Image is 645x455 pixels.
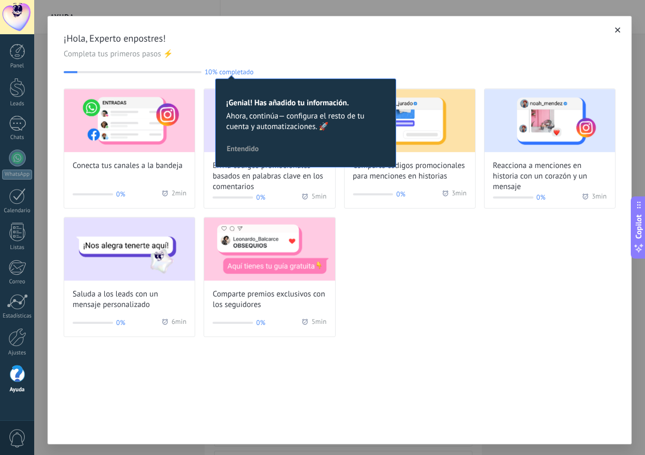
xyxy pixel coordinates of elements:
span: 5 min [311,318,326,328]
div: Ayuda [2,387,33,393]
img: Connect your channels to the inbox [64,89,195,152]
span: Reacciona a menciones en historia con un corazón y un mensaje [493,161,607,192]
span: ¡Hola, Experto enpostres! [64,32,616,45]
span: Comparte premios exclusivos con los seguidores [213,289,326,310]
div: Leads [2,101,33,107]
div: Listas [2,244,33,251]
img: Greet leads with a custom message (Wizard onboarding modal) [64,217,195,281]
span: Comparte códigos promocionales para menciones en historias [353,161,467,182]
span: Conecta tus canales a la bandeja [73,161,183,171]
img: Share promo codes for story mentions [345,89,475,152]
span: 6 min [172,318,186,328]
img: Share exclusive rewards with followers [204,217,335,281]
span: 3 min [592,192,607,203]
span: 10% completado [205,68,254,76]
span: Completa tus primeros pasos ⚡ [64,49,616,60]
span: 0% [256,192,265,203]
span: 2 min [172,189,186,200]
span: Saluda a los leads con un mensaje personalizado [73,289,186,310]
span: 0% [116,318,125,328]
span: 0% [396,189,405,200]
div: Panel [2,63,33,70]
div: WhatsApp [2,170,32,180]
span: 0% [116,189,125,200]
button: Entendido [222,141,264,156]
span: Ahora, continúa— configura el resto de tu cuenta y automatizaciones. 🚀 [226,111,385,132]
img: Send promo codes based on keywords in comments (Wizard onboarding modal) [204,89,335,152]
div: Calendario [2,207,33,214]
div: Estadísticas [2,313,33,320]
h2: ¡Genial! Has añadido tu información. [226,98,385,108]
span: Entendido [227,145,259,152]
img: React to story mentions with a heart and personalized message [485,89,615,152]
span: 0% [537,192,546,203]
span: 5 min [311,192,326,203]
span: Envía códigos promocionales basados en palabras clave en los comentarios [213,161,326,192]
div: Ajustes [2,350,33,357]
div: Correo [2,279,33,285]
div: Chats [2,134,33,141]
span: Copilot [633,215,644,239]
span: 3 min [452,189,467,200]
span: 0% [256,318,265,328]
